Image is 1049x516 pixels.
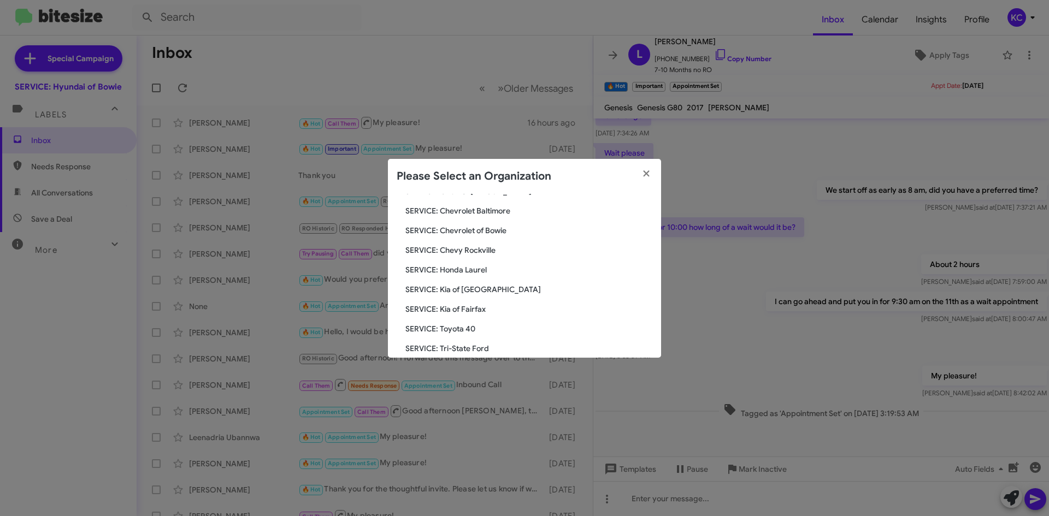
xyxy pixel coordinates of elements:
h2: Please Select an Organization [397,168,551,185]
span: SERVICE: Toyota 40 [405,323,652,334]
span: SERVICE: Chevy Rockville [405,245,652,256]
span: SERVICE: Chevrolet Baltimore [405,205,652,216]
span: SERVICE: Kia of Fairfax [405,304,652,315]
span: SERVICE: Chevrolet of Bowie [405,225,652,236]
span: SERVICE: Kia of [GEOGRAPHIC_DATA] [405,284,652,295]
span: SERVICE: Tri-State Ford [405,343,652,354]
span: SERVICE: Honda Laurel [405,264,652,275]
